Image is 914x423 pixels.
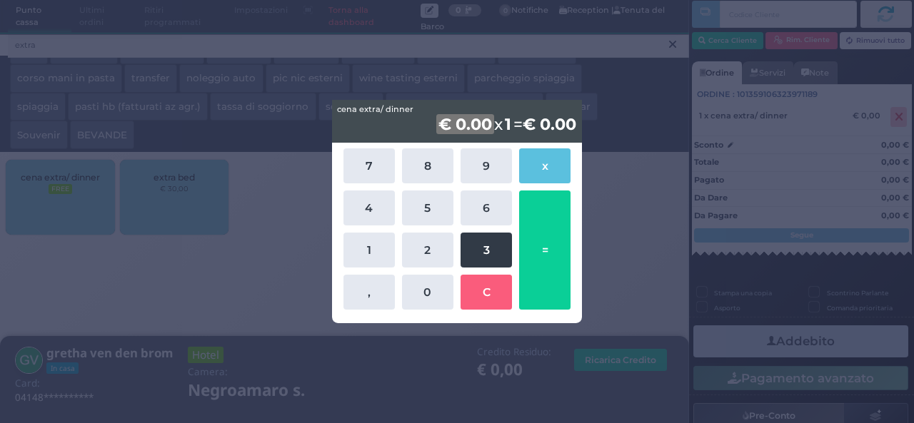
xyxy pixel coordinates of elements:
b: 1 [503,114,513,134]
button: x [519,148,571,183]
button: C [461,275,512,310]
button: 4 [343,190,395,225]
button: 0 [402,275,453,310]
button: 5 [402,190,453,225]
button: = [519,190,571,310]
span: cena extra/ dinner [337,103,413,116]
button: 3 [461,233,512,267]
button: , [343,275,395,310]
button: 8 [402,148,453,183]
button: 1 [343,233,395,267]
button: 9 [461,148,512,183]
button: 7 [343,148,395,183]
b: € 0.00 [436,114,494,134]
button: 6 [461,190,512,225]
div: x = [332,100,582,143]
b: € 0.00 [523,114,576,134]
button: 2 [402,233,453,267]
